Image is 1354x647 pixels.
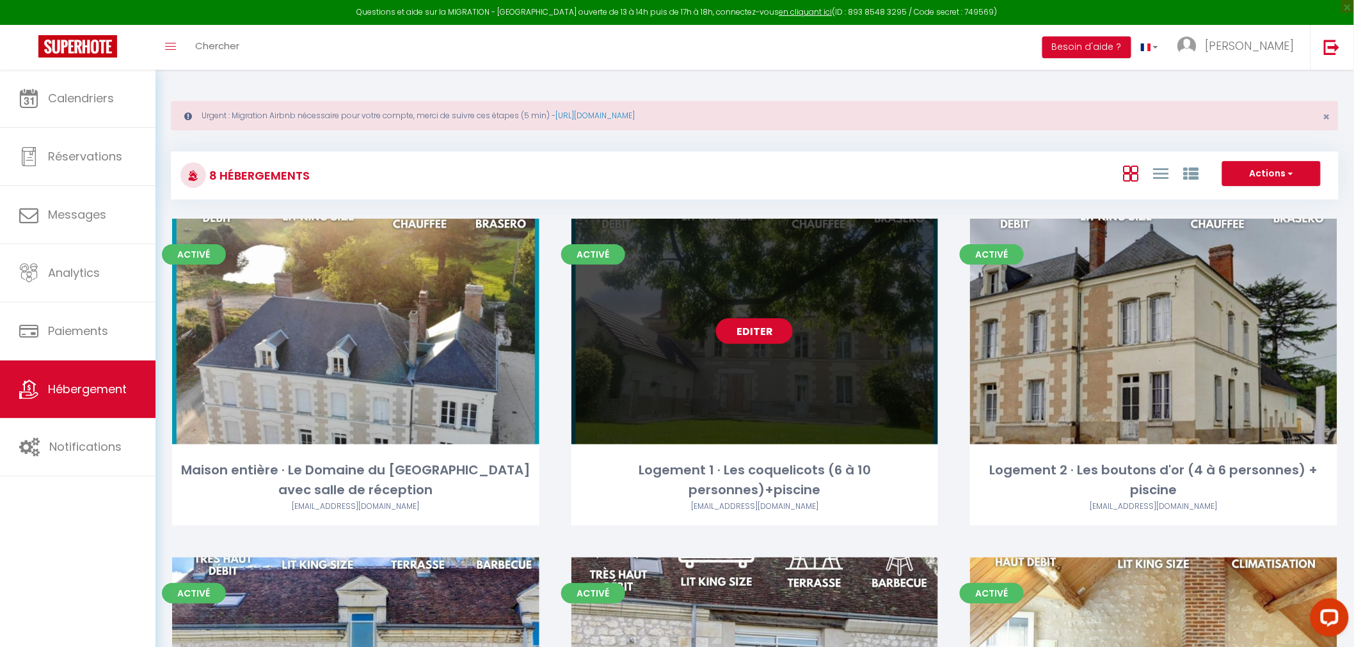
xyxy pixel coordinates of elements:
[1300,593,1354,647] iframe: LiveChat chat widget
[1323,111,1330,123] button: Close
[171,101,1339,130] div: Urgent : Migration Airbnb nécessaire pour votre compte, merci de suivre ces étapes (5 min) -
[1323,109,1330,125] span: ×
[1183,162,1199,183] a: Vue par Groupe
[48,148,122,164] span: Réservations
[779,6,832,17] a: en cliquant ici
[1115,318,1192,344] a: Editer
[38,35,117,58] img: Super Booking
[48,265,100,281] span: Analytics
[1205,38,1294,54] span: [PERSON_NAME]
[970,460,1337,501] div: Logement 2 · Les boutons d'or (4 à 6 personnes) + piscine
[317,318,394,344] a: Editer
[960,583,1024,604] span: Activé
[1177,36,1197,56] img: ...
[49,439,122,455] span: Notifications
[195,39,239,52] span: Chercher
[561,583,625,604] span: Activé
[716,318,793,344] a: Editer
[1168,25,1310,70] a: ... [PERSON_NAME]
[970,501,1337,513] div: Airbnb
[172,460,539,501] div: Maison entière · Le Domaine du [GEOGRAPHIC_DATA] avec salle de réception
[571,501,939,513] div: Airbnb
[1222,161,1321,187] button: Actions
[1324,39,1340,55] img: logout
[206,161,310,190] h3: 8 Hébergements
[571,460,939,501] div: Logement 1 · Les coquelicots (6 à 10 personnes)+piscine
[561,244,625,265] span: Activé
[48,207,106,222] span: Messages
[162,244,226,265] span: Activé
[48,90,114,106] span: Calendriers
[172,501,539,513] div: Airbnb
[555,110,635,121] a: [URL][DOMAIN_NAME]
[48,381,127,397] span: Hébergement
[1042,36,1131,58] button: Besoin d'aide ?
[960,244,1024,265] span: Activé
[48,323,108,339] span: Paiements
[1153,162,1168,183] a: Vue en Liste
[186,25,249,70] a: Chercher
[162,583,226,604] span: Activé
[1123,162,1138,183] a: Vue en Box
